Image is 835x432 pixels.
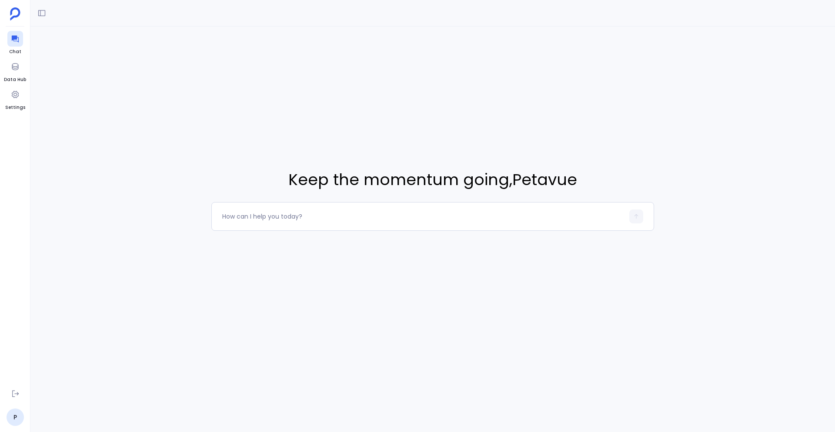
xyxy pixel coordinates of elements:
[7,31,23,55] a: Chat
[211,168,654,192] span: Keep the momentum going , Petavue
[5,104,25,111] span: Settings
[7,408,24,426] a: P
[4,59,26,83] a: Data Hub
[5,87,25,111] a: Settings
[4,76,26,83] span: Data Hub
[10,7,20,20] img: petavue logo
[7,48,23,55] span: Chat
